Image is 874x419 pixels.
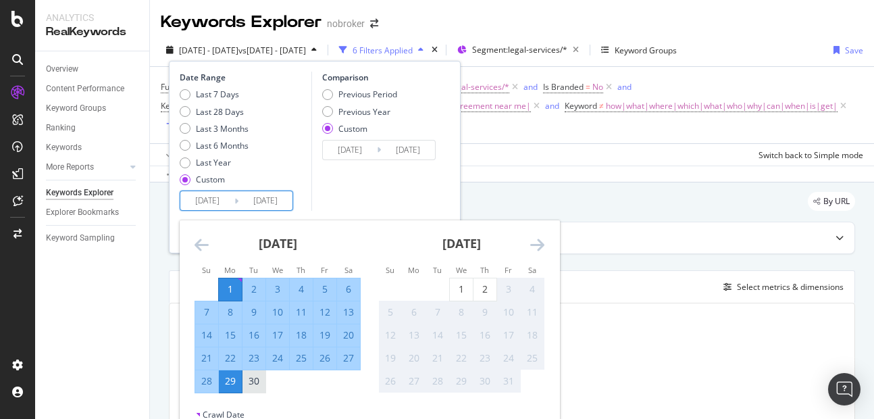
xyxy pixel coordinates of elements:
[450,351,473,365] div: 22
[242,301,266,324] td: Selected. Tuesday, September 9, 2025
[381,141,435,159] input: End Date
[521,351,544,365] div: 25
[290,282,313,296] div: 4
[46,82,124,96] div: Content Performance
[46,121,76,135] div: Ranking
[450,278,473,301] td: Choose Wednesday, October 1, 2025 as your check-out date. It’s available.
[46,101,140,116] a: Keyword Groups
[337,324,361,347] td: Selected. Saturday, September 20, 2025
[473,374,496,388] div: 30
[313,328,336,342] div: 19
[337,278,361,301] td: Selected. Saturday, September 6, 2025
[473,282,496,296] div: 2
[46,121,140,135] a: Ranking
[596,39,682,61] button: Keyword Groups
[195,324,219,347] td: Selected. Sunday, September 14, 2025
[606,97,838,116] span: how|what|where|which|what|who|why|can|when|is|get|
[180,72,308,83] div: Date Range
[297,265,305,275] small: Th
[403,328,426,342] div: 13
[615,45,677,56] div: Keyword Groups
[403,305,426,319] div: 6
[242,351,265,365] div: 23
[46,231,115,245] div: Keyword Sampling
[426,305,449,319] div: 7
[266,301,290,324] td: Selected. Wednesday, September 10, 2025
[521,278,544,301] td: Not available. Saturday, October 4, 2025
[337,282,360,296] div: 6
[161,11,322,34] div: Keywords Explorer
[379,374,402,388] div: 26
[180,191,234,210] input: Start Date
[266,328,289,342] div: 17
[219,328,242,342] div: 15
[219,347,242,370] td: Selected. Monday, September 22, 2025
[497,278,521,301] td: Not available. Friday, October 3, 2025
[426,347,450,370] td: Not available. Tuesday, October 21, 2025
[450,347,473,370] td: Not available. Wednesday, October 22, 2025
[180,106,249,118] div: Last 28 Days
[403,374,426,388] div: 27
[46,24,138,40] div: RealKeywords
[266,351,289,365] div: 24
[219,282,242,296] div: 1
[823,197,850,205] span: By URL
[473,301,497,324] td: Not available. Thursday, October 9, 2025
[46,160,126,174] a: More Reports
[180,140,249,151] div: Last 6 Months
[379,328,402,342] div: 12
[586,81,590,93] span: =
[327,17,365,30] div: nobroker
[322,72,440,83] div: Comparison
[161,39,322,61] button: [DATE] - [DATE]vs[DATE] - [DATE]
[290,305,313,319] div: 11
[195,305,218,319] div: 7
[497,301,521,324] td: Not available. Friday, October 10, 2025
[433,265,442,275] small: Tu
[429,43,440,57] div: times
[753,144,863,166] button: Switch back to Simple mode
[759,149,863,161] div: Switch back to Simple mode
[313,278,337,301] td: Selected. Friday, September 5, 2025
[323,141,377,159] input: Start Date
[46,186,113,200] div: Keywords Explorer
[46,141,82,155] div: Keywords
[521,301,544,324] td: Not available. Saturday, October 11, 2025
[259,235,297,251] strong: [DATE]
[249,265,258,275] small: Tu
[379,370,403,393] td: Not available. Sunday, October 26, 2025
[202,265,211,275] small: Su
[379,305,402,319] div: 5
[403,370,426,393] td: Not available. Monday, October 27, 2025
[521,347,544,370] td: Not available. Saturday, October 25, 2025
[219,301,242,324] td: Selected. Monday, September 8, 2025
[456,265,467,275] small: We
[521,305,544,319] div: 11
[196,157,231,168] div: Last Year
[497,351,520,365] div: 24
[242,328,265,342] div: 16
[224,265,236,275] small: Mo
[599,100,604,112] span: ≠
[426,328,449,342] div: 14
[337,351,360,365] div: 27
[473,278,497,301] td: Choose Thursday, October 2, 2025 as your check-out date. It’s available.
[426,374,449,388] div: 28
[426,370,450,393] td: Not available. Tuesday, October 28, 2025
[497,282,520,296] div: 3
[196,123,249,134] div: Last 3 Months
[46,231,140,245] a: Keyword Sampling
[161,100,193,112] span: Keyword
[337,301,361,324] td: Selected. Saturday, September 13, 2025
[46,141,140,155] a: Keywords
[379,347,403,370] td: Not available. Sunday, October 19, 2025
[403,301,426,324] td: Not available. Monday, October 6, 2025
[321,265,328,275] small: Fr
[242,324,266,347] td: Selected. Tuesday, September 16, 2025
[46,205,119,220] div: Explorer Bookmarks
[450,374,473,388] div: 29
[195,370,219,393] td: Selected. Sunday, September 28, 2025
[290,328,313,342] div: 18
[195,351,218,365] div: 21
[266,324,290,347] td: Selected. Wednesday, September 17, 2025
